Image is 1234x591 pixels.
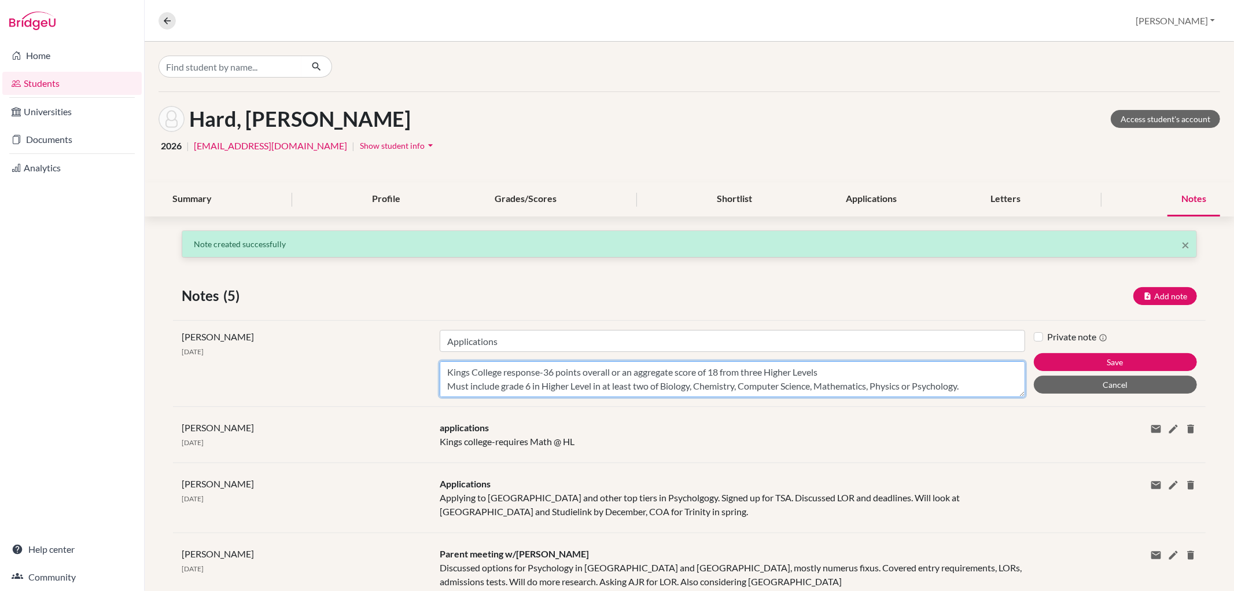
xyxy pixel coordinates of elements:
a: Students [2,72,142,95]
div: Letters [977,182,1035,216]
span: (5) [223,285,244,306]
button: Cancel [1034,376,1197,394]
span: × [1181,236,1189,253]
span: [PERSON_NAME] [182,478,254,489]
span: Show student info [360,141,425,150]
h1: Hard, [PERSON_NAME] [189,107,411,131]
div: Profile [358,182,414,216]
a: Documents [2,128,142,151]
a: Analytics [2,156,142,179]
input: Note title (required) [440,330,1025,352]
div: Discussed options for Psychology in [GEOGRAPHIC_DATA] and [GEOGRAPHIC_DATA], mostly numerus fixus... [431,547,1033,589]
span: Notes [182,285,223,306]
button: [PERSON_NAME] [1130,10,1220,32]
span: Parent meeting w/[PERSON_NAME] [440,548,589,559]
label: Private note [1048,330,1108,344]
div: Applying to [GEOGRAPHIC_DATA] and other top tiers in Psycholgogy. Signed up for TSA. Discussed LO... [431,477,1033,519]
span: applications [440,422,489,433]
span: [DATE] [182,438,204,447]
div: Grades/Scores [481,182,570,216]
input: Find student by name... [159,56,302,78]
a: [EMAIL_ADDRESS][DOMAIN_NAME] [194,139,347,153]
span: [DATE] [182,494,204,503]
a: Access student's account [1111,110,1220,128]
div: Notes [1167,182,1220,216]
span: [PERSON_NAME] [182,548,254,559]
img: Olivia Hard's avatar [159,106,185,132]
span: [PERSON_NAME] [182,422,254,433]
span: 2026 [161,139,182,153]
a: Home [2,44,142,67]
button: Add note [1133,287,1197,305]
div: Applications [832,182,911,216]
span: | [186,139,189,153]
span: [PERSON_NAME] [182,331,254,342]
button: Show student infoarrow_drop_down [359,137,437,155]
div: Kings college-requires Math @ HL [431,421,1033,449]
div: Shortlist [703,182,766,216]
i: arrow_drop_down [425,140,436,151]
span: | [352,139,355,153]
button: Close [1181,238,1189,252]
a: Help center [2,538,142,561]
a: Community [2,566,142,589]
span: [DATE] [182,347,204,356]
p: Note created successfully [194,238,1185,250]
img: Bridge-U [9,12,56,30]
span: [DATE] [182,564,204,573]
button: Save [1034,353,1197,371]
span: Applications [440,478,491,489]
a: Universities [2,100,142,123]
div: Summary [159,182,226,216]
